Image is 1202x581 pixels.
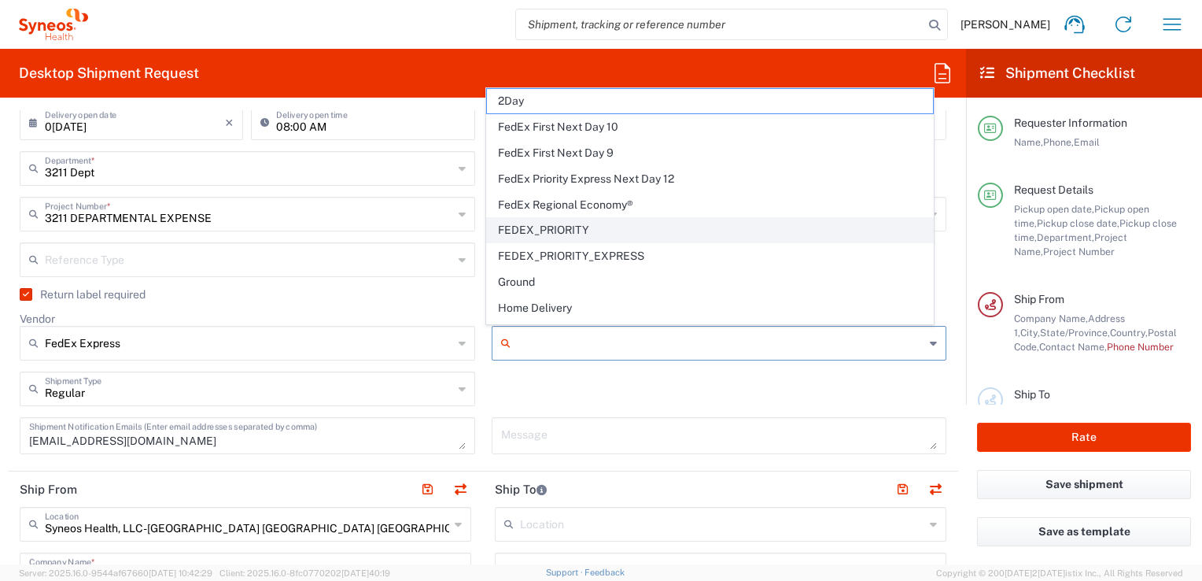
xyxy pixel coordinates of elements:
span: Phone, [1043,136,1074,148]
span: Client: 2025.16.0-8fc0770 [219,568,390,578]
span: 2Day [487,89,933,113]
span: FEDEX_PRIORITY_EXPRESS [487,244,933,268]
a: Support [546,568,585,577]
span: Name, [1014,136,1043,148]
span: Contact Name, [1039,341,1107,353]
span: 202[DATE]40:19 [325,568,390,578]
span: Company Name, [1014,313,1088,324]
i: × [225,110,234,135]
span: Home Delivery [487,296,933,320]
span: Pickup close date, [1037,217,1119,229]
h2: Ship From [20,482,77,498]
h2: Desktop Shipment Request [19,64,199,83]
span: [DATE] 10:42:29 [149,568,212,578]
span: State/Province, [1040,327,1110,339]
span: Copyright © 200[DATE]2[DATE]istix Inc., All Rights Reserved [936,566,1183,580]
span: Email [1074,136,1100,148]
button: Save shipment [977,470,1191,499]
h2: Ship To [495,482,547,498]
span: Server: 2025.16.0-9544af67660 [19,568,212,578]
h2: Shipment Checklist [980,64,1135,83]
span: Request Details [1014,183,1093,196]
button: Rate [977,423,1191,452]
input: Shipment, tracking or reference number [516,9,924,39]
a: Feedback [584,568,625,577]
span: Ship From [1014,293,1064,305]
span: FedEx First Next Day 10 [487,115,933,139]
span: FedEx Regional Economy® [487,193,933,217]
span: FedEx Priority Express Next Day 12 [487,167,933,191]
span: International Economy [487,322,933,346]
label: Vendor [20,312,55,326]
span: City, [1020,327,1040,339]
span: Country, [1110,327,1148,339]
label: Return label required [20,288,146,301]
span: [PERSON_NAME] [960,17,1050,31]
span: Ground [487,270,933,294]
span: Pickup open date, [1014,203,1094,215]
span: FEDEX_PRIORITY [487,218,933,242]
span: Ship To [1014,388,1050,401]
span: Project Number [1043,246,1115,257]
span: FedEx First Next Day 9 [487,141,933,165]
span: Department, [1037,231,1094,243]
button: Save as template [977,517,1191,546]
span: Phone Number [1107,341,1174,353]
span: Requester Information [1014,117,1127,129]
